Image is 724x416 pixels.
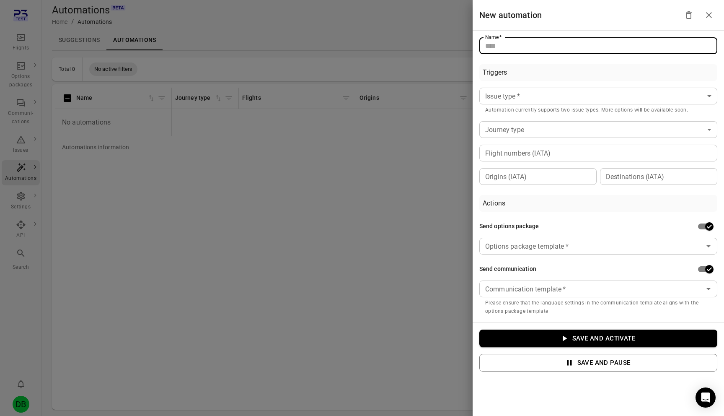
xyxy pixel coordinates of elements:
button: Open [703,240,714,252]
div: Actions [483,198,505,208]
button: Save and pause [479,354,717,372]
h1: New automation [479,8,542,22]
button: Close drawer [701,7,717,23]
button: Delete [680,7,697,23]
div: Send options package [479,222,539,231]
p: Automation currently supports two issue types. More options will be available soon. [485,106,711,114]
button: Open [703,283,714,295]
label: Name [485,34,502,41]
button: Save and activate [479,330,717,347]
p: Please ensure that the language settings in the communication template aligns with the options pa... [485,299,711,316]
div: Triggers [483,68,507,78]
div: Open Intercom Messenger [696,387,716,408]
div: Send communication [479,265,536,274]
